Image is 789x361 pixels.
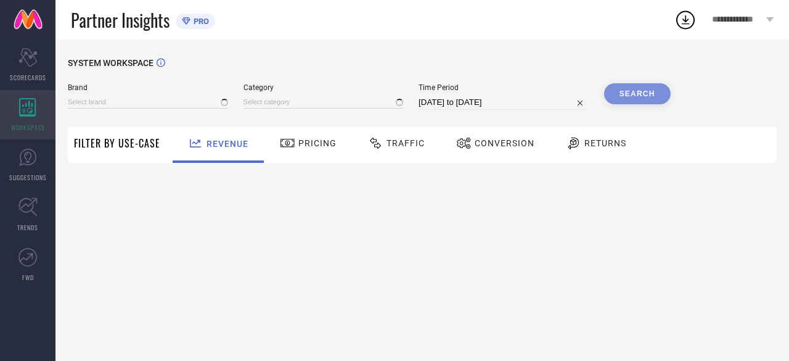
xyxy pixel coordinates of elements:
span: Revenue [206,139,248,149]
span: WORKSPACE [11,123,45,132]
span: Time Period [419,83,589,92]
span: SYSTEM WORKSPACE [68,58,153,68]
span: FWD [22,273,34,282]
span: Filter By Use-Case [74,136,160,151]
span: PRO [190,17,209,26]
span: Partner Insights [71,7,170,33]
input: Select time period [419,95,589,110]
span: Pricing [298,138,337,148]
span: SCORECARDS [10,73,46,82]
span: Conversion [475,138,534,148]
span: SUGGESTIONS [9,173,47,182]
input: Select brand [68,96,228,109]
div: Open download list [674,9,697,31]
input: Select category [243,96,404,109]
span: Category [243,83,404,92]
span: Traffic [386,138,425,148]
span: TRENDS [17,223,38,232]
span: Returns [584,138,626,148]
span: Brand [68,83,228,92]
